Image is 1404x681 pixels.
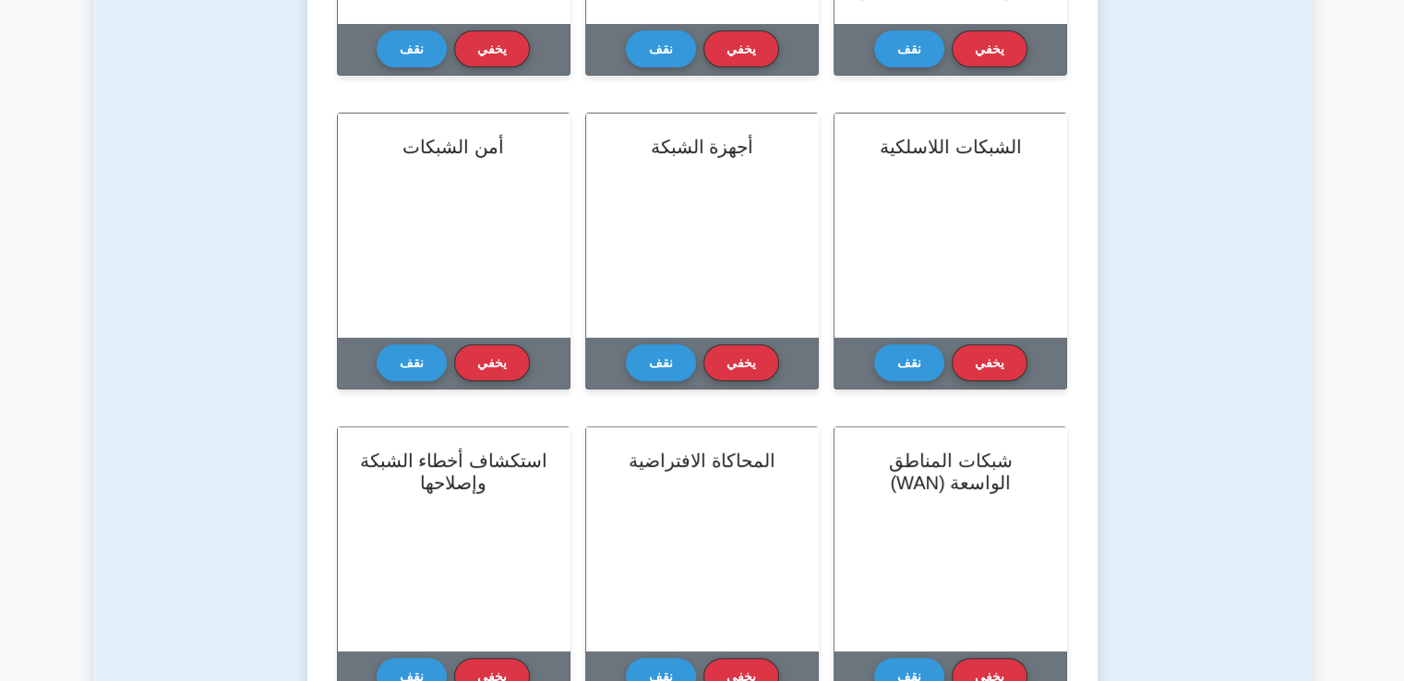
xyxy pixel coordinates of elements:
[889,450,1013,493] font: شبكات المناطق الواسعة (WAN)
[477,42,507,56] font: يخفي
[952,30,1027,67] button: يخفي
[880,137,1022,157] font: الشبكات اللاسلكية
[454,344,530,381] button: يخفي
[726,355,756,370] font: يخفي
[651,137,754,157] font: أجهزة الشبكة
[377,30,447,67] button: نقف
[402,137,504,157] font: أمن الشبكات
[477,355,507,370] font: يخفي
[874,30,944,67] button: نقف
[454,30,530,67] button: يخفي
[703,30,779,67] button: يخفي
[360,450,547,493] font: استكشاف أخطاء الشبكة وإصلاحها
[952,344,1027,381] button: يخفي
[897,355,921,370] font: نقف
[975,42,1004,56] font: يخفي
[629,450,775,471] font: المحاكاة الافتراضية
[726,42,756,56] font: يخفي
[975,355,1004,370] font: يخفي
[400,355,424,370] font: نقف
[400,42,424,56] font: نقف
[649,355,673,370] font: نقف
[377,344,447,381] button: نقف
[874,344,944,381] button: نقف
[703,344,779,381] button: يخفي
[897,42,921,56] font: نقف
[626,344,696,381] button: نقف
[649,42,673,56] font: نقف
[626,30,696,67] button: نقف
